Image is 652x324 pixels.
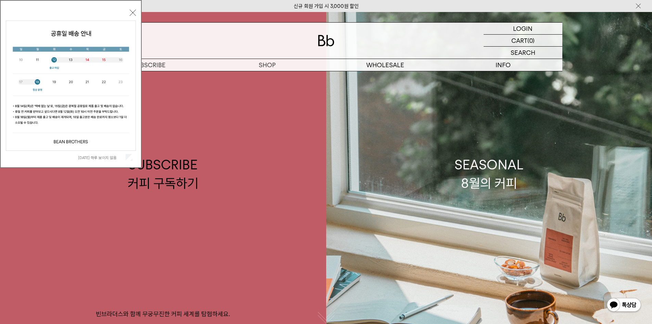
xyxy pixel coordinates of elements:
[6,21,136,151] img: cb63d4bbb2e6550c365f227fdc69b27f_113810.jpg
[130,10,136,16] button: 닫기
[527,35,535,46] p: (0)
[128,156,199,192] div: SUBSCRIBE 커피 구독하기
[511,47,535,59] p: SEARCH
[318,35,334,46] img: 로고
[294,3,359,9] a: 신규 회원 가입 시 3,000원 할인
[513,23,533,34] p: LOGIN
[455,156,524,192] div: SEASONAL 8월의 커피
[484,35,562,47] a: CART (0)
[606,297,642,314] img: 카카오톡 채널 1:1 채팅 버튼
[208,59,326,71] a: SHOP
[326,59,444,71] p: WHOLESALE
[484,23,562,35] a: LOGIN
[90,59,208,71] a: SUBSCRIBE
[511,35,527,46] p: CART
[444,59,562,71] p: INFO
[78,155,124,160] label: [DATE] 하루 보이지 않음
